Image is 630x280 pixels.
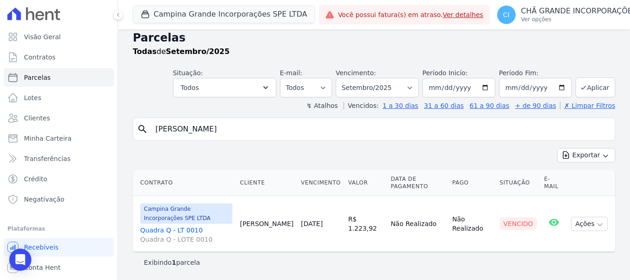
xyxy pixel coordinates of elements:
[336,69,376,77] label: Vencimento:
[133,47,157,56] strong: Todas
[166,47,230,56] strong: Setembro/2025
[560,102,615,109] a: ✗ Limpar Filtros
[499,68,572,78] label: Período Fim:
[172,259,176,266] b: 1
[499,217,537,230] div: Vencido
[140,235,232,244] span: Quadra Q - LOTE 0010
[345,170,387,196] th: Valor
[24,195,65,204] span: Negativação
[4,170,114,188] a: Crédito
[24,32,61,42] span: Visão Geral
[344,102,379,109] label: Vencidos:
[140,226,232,244] a: Quadra Q - LT 0010Quadra Q - LOTE 0010
[4,48,114,66] a: Contratos
[297,170,345,196] th: Vencimento
[576,77,615,97] button: Aplicar
[133,6,315,23] button: Campina Grande Incorporações SPE LTDA
[150,120,611,138] input: Buscar por nome do lote ou do cliente
[137,124,148,135] i: search
[24,113,50,123] span: Clientes
[24,263,60,272] span: Conta Hent
[4,258,114,277] a: Conta Hent
[387,196,448,252] td: Não Realizado
[24,174,48,184] span: Crédito
[4,28,114,46] a: Visão Geral
[301,220,323,227] a: [DATE]
[4,129,114,148] a: Minha Carteira
[236,196,297,252] td: [PERSON_NAME]
[4,238,114,256] a: Recebíveis
[280,69,303,77] label: E-mail:
[338,10,483,20] span: Você possui fatura(s) em atraso.
[140,203,232,224] span: Campina Grande Incorporações SPE LTDA
[4,190,114,209] a: Negativação
[306,102,338,109] label: ↯ Atalhos
[4,149,114,168] a: Transferências
[496,170,541,196] th: Situação
[515,102,556,109] a: + de 90 dias
[557,148,615,162] button: Exportar
[443,11,483,18] a: Ver detalhes
[571,217,608,231] button: Ações
[383,102,418,109] a: 1 a 30 dias
[173,69,203,77] label: Situação:
[24,154,71,163] span: Transferências
[7,223,110,234] div: Plataformas
[24,53,55,62] span: Contratos
[24,73,51,82] span: Parcelas
[4,89,114,107] a: Lotes
[133,46,230,57] p: de
[4,68,114,87] a: Parcelas
[541,170,568,196] th: E-mail
[24,243,59,252] span: Recebíveis
[236,170,297,196] th: Cliente
[133,170,236,196] th: Contrato
[503,12,510,18] span: CI
[470,102,509,109] a: 61 a 90 dias
[422,69,468,77] label: Período Inicío:
[181,82,199,93] span: Todos
[173,78,276,97] button: Todos
[345,196,387,252] td: R$ 1.223,92
[4,109,114,127] a: Clientes
[9,249,31,271] div: Open Intercom Messenger
[24,134,71,143] span: Minha Carteira
[424,102,464,109] a: 31 a 60 dias
[144,258,200,267] p: Exibindo parcela
[448,196,496,252] td: Não Realizado
[24,93,42,102] span: Lotes
[448,170,496,196] th: Pago
[133,30,615,46] h2: Parcelas
[387,170,448,196] th: Data de Pagamento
